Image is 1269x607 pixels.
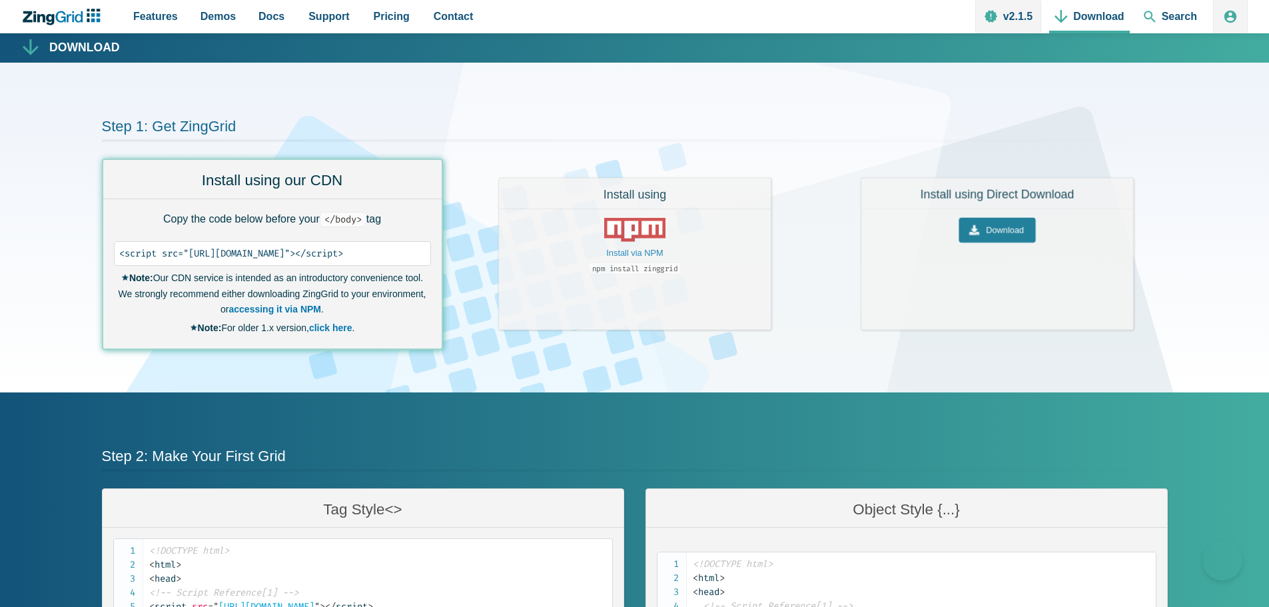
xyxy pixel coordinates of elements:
span: <!-- Script Reference[1] --> [149,587,298,598]
a: ZingChart Logo. Click to return to the homepage [21,9,107,25]
span: <> [384,501,402,518]
span: head [149,573,176,584]
span: < [149,559,155,570]
iframe: Help Scout Beacon - Open [1202,540,1242,580]
span: Demos [201,7,236,25]
h1: Download [49,42,120,54]
span: > [719,572,725,584]
strong: Note: [121,273,153,283]
span: head [693,586,719,598]
span: > [176,573,181,584]
span: <!DOCTYPE html> [693,558,773,570]
span: Support [308,7,349,25]
h3: Tag Style [113,500,613,519]
span: Contact [434,7,474,25]
span: > [176,559,181,570]
span: html [693,572,719,584]
code: npm install zinggrid [588,263,681,275]
strong: Note: [190,322,222,333]
small: For older 1.x version, . [190,320,355,336]
span: < [693,586,698,598]
code: /body> [320,212,366,227]
h3: Install using Direct Download [869,187,1124,203]
a: Install via NPM [606,249,663,259]
span: Features [133,7,178,25]
span: Pricing [374,7,410,25]
span: Docs [258,7,284,25]
code: <script src="[URL][DOMAIN_NAME]"></script> [119,247,426,261]
h2: Step 2: Make Your First Grid [102,447,1168,472]
a: Download the ZingGrid Library [959,218,1035,243]
a: accessing it via NPM [229,304,322,314]
span: < [149,573,155,584]
span: <!DOCTYPE html> [149,545,229,556]
span: < [324,214,330,225]
p: Copy the code below before your tag [114,210,431,228]
h2: Step 1: Get ZingGrid [102,117,1168,142]
span: < [693,572,698,584]
span: html [149,559,176,570]
small: Our CDN service is intended as an introductory convenience tool. We strongly recommend either dow... [114,271,431,318]
h3: Object Style {...} [657,500,1156,519]
a: click here [309,322,352,333]
h3: Install using our CDN [114,171,431,190]
img: NPM Logo [604,218,665,242]
span: > [719,586,725,598]
h3: Install using [507,187,761,203]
